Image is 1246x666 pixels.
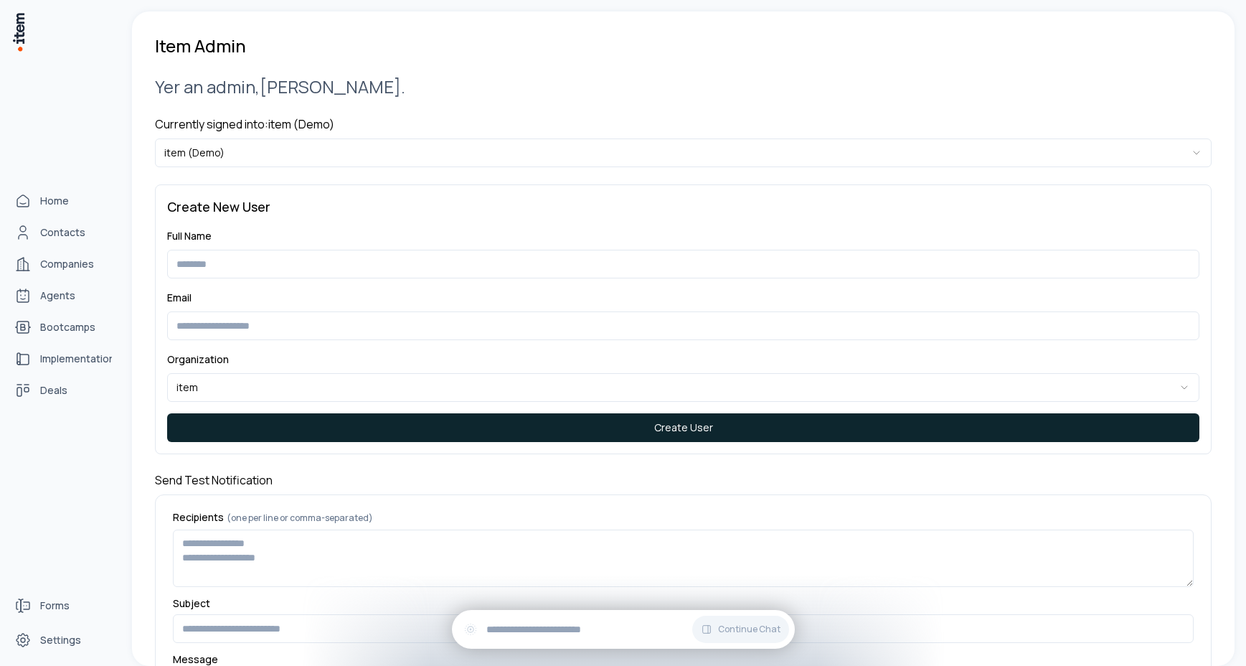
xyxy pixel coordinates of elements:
[167,197,1199,217] h3: Create New User
[155,116,1212,133] h4: Currently signed into: item (Demo)
[227,512,373,524] span: (one per line or comma-separated)
[173,655,1194,665] label: Message
[155,472,1212,489] h4: Send Test Notification
[155,34,246,57] h1: Item Admin
[9,344,118,373] a: implementations
[9,376,118,405] a: deals
[40,225,85,240] span: Contacts
[9,281,118,310] a: Agents
[167,413,1199,442] button: Create User
[167,229,212,243] label: Full Name
[9,218,118,247] a: Contacts
[40,599,70,613] span: Forms
[167,352,229,366] label: Organization
[155,75,1212,98] h2: Yer an admin, [PERSON_NAME] .
[452,610,795,649] div: Continue Chat
[40,633,81,647] span: Settings
[9,591,118,620] a: Forms
[167,291,192,304] label: Email
[40,352,112,366] span: Implementations
[40,383,67,398] span: Deals
[718,624,780,635] span: Continue Chat
[9,187,118,215] a: Home
[11,11,26,52] img: Item Brain Logo
[40,194,69,208] span: Home
[173,599,1194,609] label: Subject
[9,313,118,342] a: bootcamps
[9,626,118,655] a: Settings
[173,512,1194,524] label: Recipients
[692,616,789,643] button: Continue Chat
[40,289,75,303] span: Agents
[40,257,94,271] span: Companies
[40,320,95,334] span: Bootcamps
[9,250,118,278] a: Companies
